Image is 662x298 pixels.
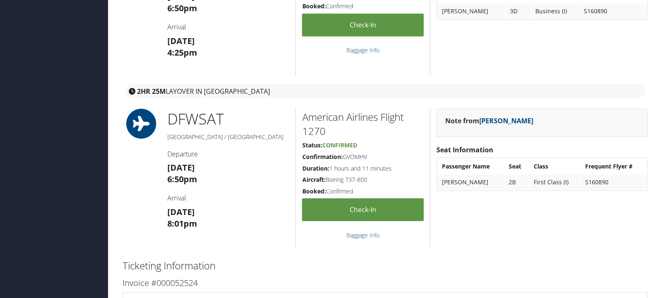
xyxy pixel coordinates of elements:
div: layover in [GEOGRAPHIC_DATA] [125,84,645,98]
strong: Aircraft: [302,176,325,183]
td: First Class (I) [530,175,580,190]
td: Business (I) [531,4,579,19]
h5: Boeing 737-800 [302,176,424,184]
strong: Confirmation: [302,153,342,161]
h1: DFW SAT [167,109,289,129]
strong: [DATE] [167,35,195,46]
td: S160890 [580,4,646,19]
strong: Note from [445,116,533,125]
strong: 6:50pm [167,2,197,14]
strong: 2HR 25M [137,87,166,96]
h5: GVOMHV [302,153,424,161]
strong: 4:25pm [167,47,197,58]
h2: American Airlines Flight 1270 [302,110,424,138]
strong: Seat Information [436,145,493,154]
a: Baggage Info [346,46,380,54]
h5: Confirmed [302,2,424,10]
a: [PERSON_NAME] [479,116,533,125]
th: Passenger Name [438,159,503,174]
span: Confirmed [322,141,357,149]
th: Seat [504,159,529,174]
h4: Departure [167,149,289,159]
strong: [DATE] [167,206,195,217]
td: 2B [504,175,529,190]
strong: Booked: [302,187,326,195]
h3: Invoice #000052524 [123,277,647,289]
strong: Status: [302,141,322,149]
td: 3D [505,4,530,19]
strong: Duration: [302,164,329,172]
th: Class [530,159,580,174]
h4: Arrival [167,193,289,203]
td: S160890 [581,175,646,190]
a: Check-in [302,14,424,37]
h5: 1 hours and 11 minutes [302,164,424,173]
a: Check-in [302,198,424,221]
h5: [GEOGRAPHIC_DATA] / [GEOGRAPHIC_DATA] [167,133,289,141]
td: [PERSON_NAME] [438,4,505,19]
strong: [DATE] [167,162,195,173]
a: Baggage Info [346,231,380,239]
h2: Ticketing Information [123,259,647,273]
strong: 6:50pm [167,173,197,185]
strong: 8:01pm [167,218,197,229]
h5: Confirmed [302,187,424,195]
h4: Arrival [167,22,289,32]
th: Frequent Flyer # [581,159,646,174]
strong: Booked: [302,2,326,10]
td: [PERSON_NAME] [438,175,503,190]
